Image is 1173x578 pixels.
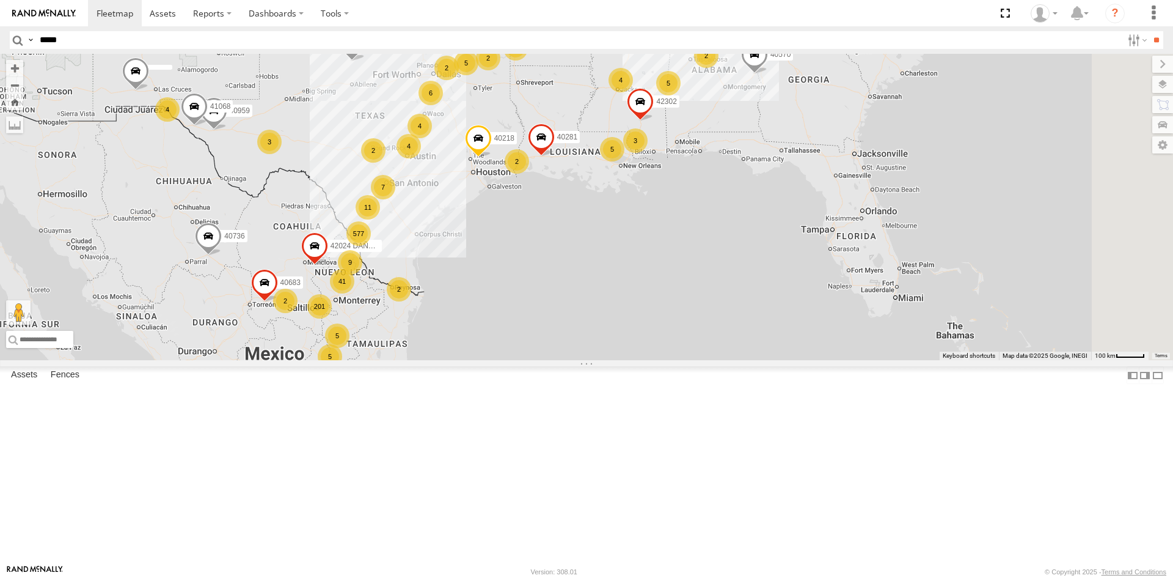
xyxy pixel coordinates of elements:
div: 4 [608,68,633,92]
div: 2 [694,43,718,68]
div: 5 [600,137,624,161]
a: Visit our Website [7,566,63,578]
div: © Copyright 2025 - [1045,568,1166,576]
i: ? [1105,4,1125,23]
div: 6 [418,81,443,105]
img: rand-logo.svg [12,9,76,18]
span: 40218 [494,134,514,143]
div: 9 [338,250,362,275]
span: 42302 [656,97,676,105]
span: 41068 [210,102,230,111]
a: Terms (opens in new tab) [1155,354,1168,358]
div: 6 [503,36,528,61]
div: 3 [257,130,282,154]
label: Dock Summary Table to the Right [1139,366,1151,384]
div: 577 [346,221,371,246]
label: Search Query [26,31,35,49]
div: 2 [434,56,459,80]
div: 11 [356,195,380,220]
span: 40959 [230,106,250,115]
label: Fences [45,367,86,384]
button: Map Scale: 100 km per 44 pixels [1091,352,1149,360]
button: Zoom out [6,76,23,94]
button: Drag Pegman onto the map to open Street View [6,300,31,325]
label: Search Filter Options [1123,31,1149,49]
div: Version: 308.01 [531,568,577,576]
div: 41 [330,269,354,294]
div: 2 [361,138,386,163]
span: 40281 [557,132,577,141]
a: Terms and Conditions [1102,568,1166,576]
label: Assets [5,367,43,384]
span: 100 km [1095,352,1116,359]
button: Zoom in [6,60,23,76]
label: Dock Summary Table to the Left [1127,366,1139,384]
span: 42024 DAÑADO 102025 [331,241,411,250]
span: 40570 [770,50,791,58]
div: 7 [371,175,395,199]
div: 3 [623,128,648,153]
div: 2 [476,46,500,70]
div: 201 [307,294,332,319]
div: 4 [407,114,432,138]
label: Map Settings [1152,136,1173,154]
div: Carlos Ortiz [1026,4,1062,23]
label: Hide Summary Table [1152,366,1164,384]
button: Zoom Home [6,94,23,110]
button: Keyboard shortcuts [943,352,995,360]
label: Measure [6,116,23,133]
div: 2 [505,149,529,174]
div: 2 [387,277,411,302]
div: 5 [656,71,681,95]
div: 5 [454,51,478,75]
span: 40683 [280,278,301,287]
div: 4 [396,134,421,158]
span: 40736 [224,232,244,240]
div: 5 [325,324,349,348]
span: Map data ©2025 Google, INEGI [1003,352,1087,359]
div: 5 [318,344,342,369]
div: 4 [155,97,180,122]
div: 2 [273,289,298,313]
